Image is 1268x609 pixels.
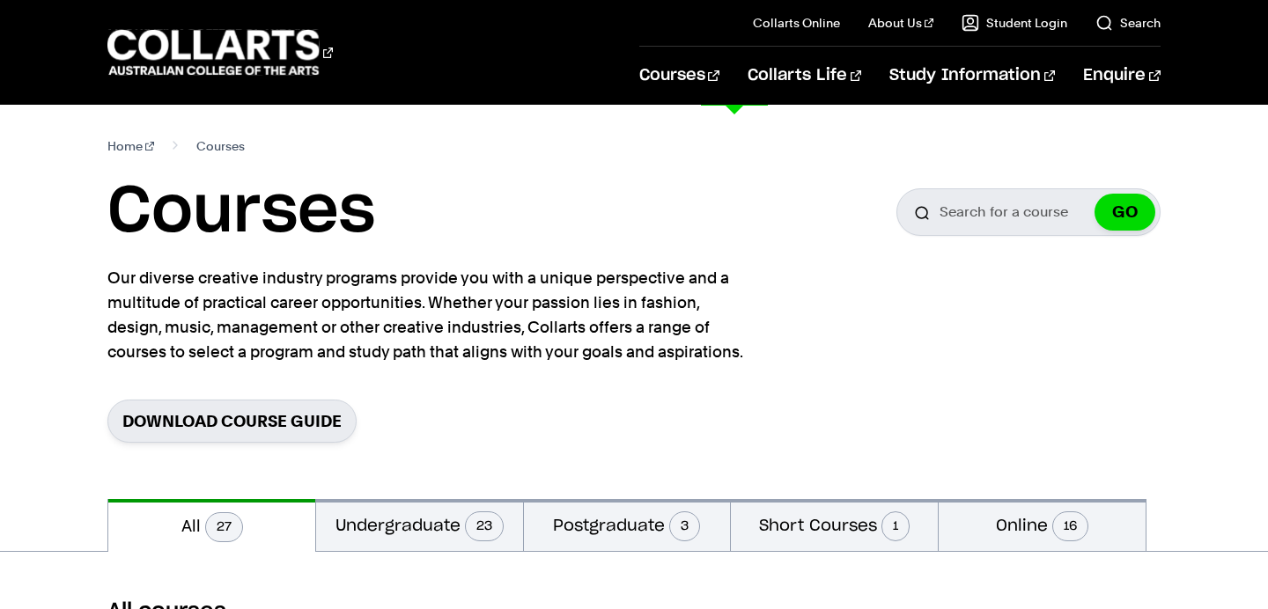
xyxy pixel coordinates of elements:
[107,27,333,77] div: Go to homepage
[939,499,1146,551] button: Online16
[669,511,700,541] span: 3
[316,499,523,551] button: Undergraduate23
[731,499,938,551] button: Short Courses1
[1052,511,1088,541] span: 16
[1083,47,1160,105] a: Enquire
[108,499,315,552] button: All27
[896,188,1161,236] input: Search for a course
[524,499,731,551] button: Postgraduate3
[753,14,840,32] a: Collarts Online
[107,172,375,252] h1: Courses
[1095,14,1161,32] a: Search
[889,47,1055,105] a: Study Information
[1095,194,1155,231] button: GO
[639,47,719,105] a: Courses
[465,511,504,541] span: 23
[881,511,910,541] span: 1
[205,512,243,542] span: 27
[962,14,1067,32] a: Student Login
[107,266,750,364] p: Our diverse creative industry programs provide you with a unique perspective and a multitude of p...
[107,134,154,158] a: Home
[196,134,245,158] span: Courses
[748,47,861,105] a: Collarts Life
[107,400,357,443] a: Download Course Guide
[868,14,933,32] a: About Us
